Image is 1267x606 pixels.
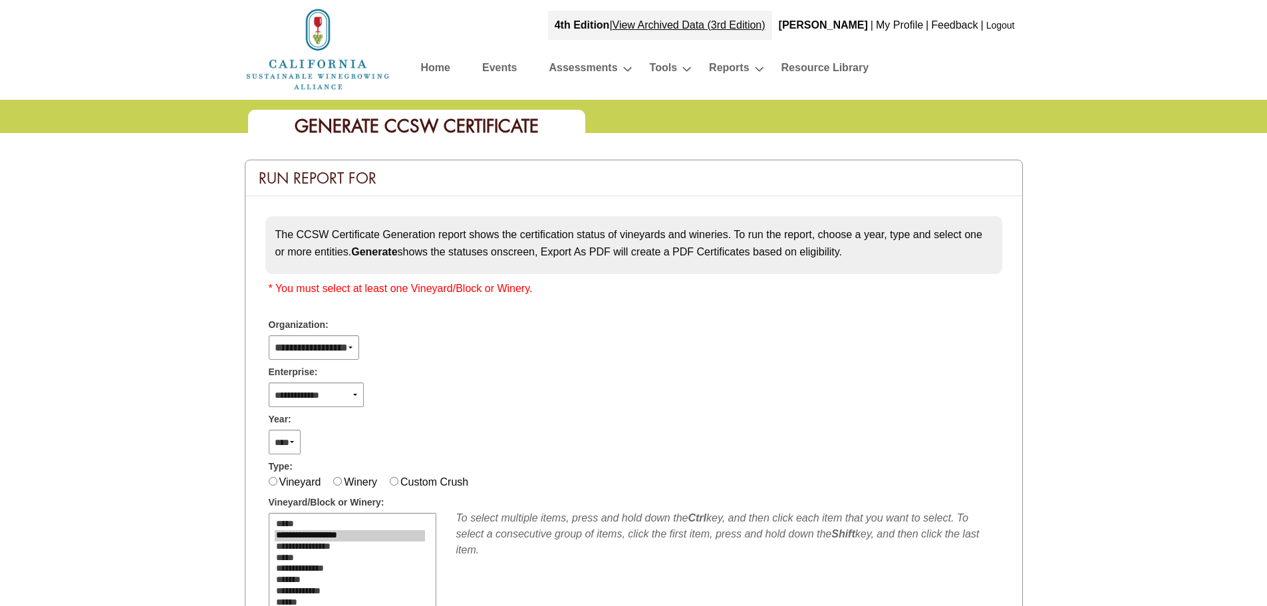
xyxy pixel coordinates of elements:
[924,11,930,40] div: |
[779,19,868,31] b: [PERSON_NAME]
[421,59,450,82] a: Home
[781,59,869,82] a: Resource Library
[269,496,384,510] span: Vineyard/Block or Winery:
[709,59,749,82] a: Reports
[831,528,855,539] b: Shift
[295,114,539,138] span: Generate CCSW Certificate
[548,11,772,40] div: |
[876,19,923,31] a: My Profile
[269,460,293,474] span: Type:
[245,160,1022,196] div: Run Report For
[549,59,617,82] a: Assessments
[482,59,517,82] a: Events
[980,11,985,40] div: |
[245,43,391,54] a: Home
[269,283,533,294] span: * You must select at least one Vineyard/Block or Winery.
[400,476,468,488] label: Custom Crush
[688,512,706,524] b: Ctrl
[351,246,397,257] strong: Generate
[986,20,1015,31] a: Logout
[555,19,610,31] strong: 4th Edition
[456,510,999,558] div: To select multiple items, press and hold down the key, and then click each item that you want to ...
[269,318,329,332] span: Organization:
[269,365,318,379] span: Enterprise:
[269,412,291,426] span: Year:
[245,7,391,92] img: logo_cswa2x.png
[344,476,377,488] label: Winery
[613,19,766,31] a: View Archived Data (3rd Edition)
[275,226,992,260] p: The CCSW Certificate Generation report shows the certification status of vineyards and wineries. ...
[869,11,875,40] div: |
[279,476,321,488] label: Vineyard
[931,19,978,31] a: Feedback
[650,59,677,82] a: Tools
